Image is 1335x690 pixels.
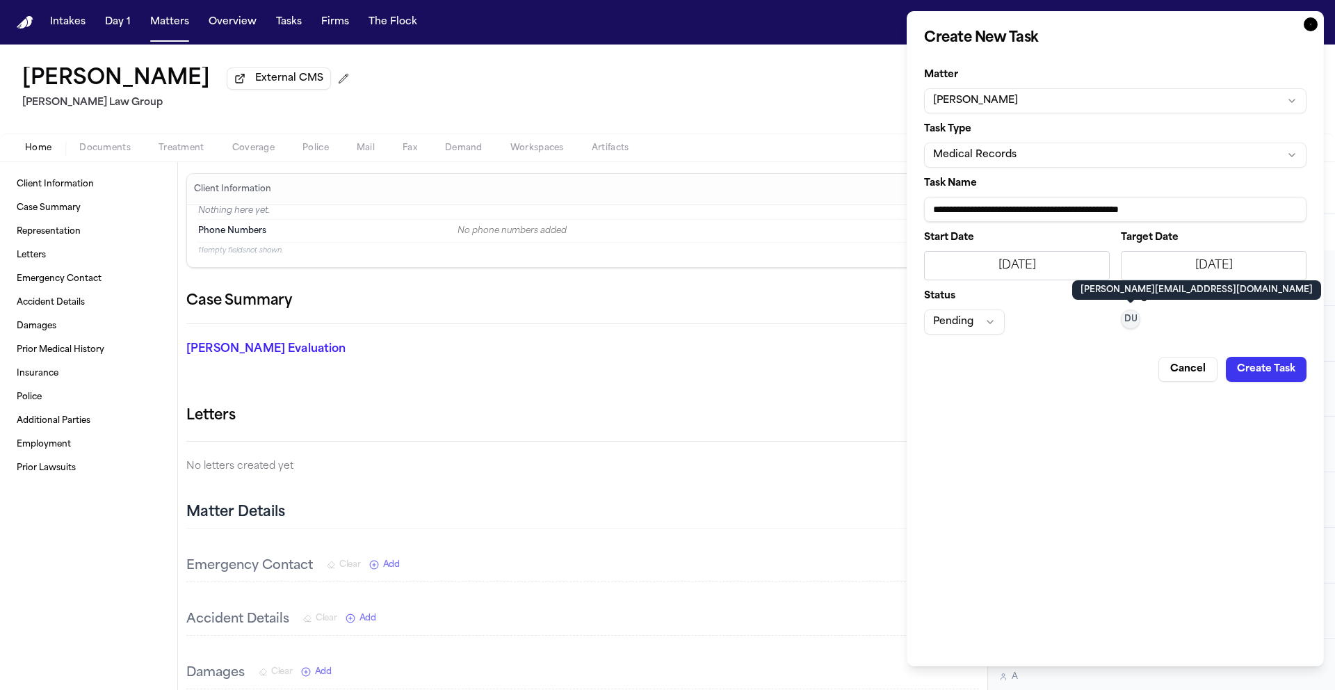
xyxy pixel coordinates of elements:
[924,88,1306,113] button: [PERSON_NAME]
[924,310,1005,335] button: Pending
[924,291,1110,301] label: Status
[1124,314,1138,325] span: DU
[1121,251,1306,280] button: [DATE]
[1081,284,1313,296] p: [PERSON_NAME][EMAIL_ADDRESS][DOMAIN_NAME]
[1121,310,1140,329] button: DU
[924,251,1110,280] button: [DATE]
[924,178,977,188] span: Task Name
[1130,257,1297,274] div: [DATE]
[924,143,1306,168] button: Medical Records
[1121,233,1306,243] label: Target Date
[924,70,1306,80] label: Matter
[933,257,1101,274] div: [DATE]
[924,233,1110,243] label: Start Date
[924,29,1306,48] h2: Create New Task
[924,125,1306,134] label: Task Type
[1158,357,1217,382] button: Cancel
[1226,357,1306,382] button: Create Task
